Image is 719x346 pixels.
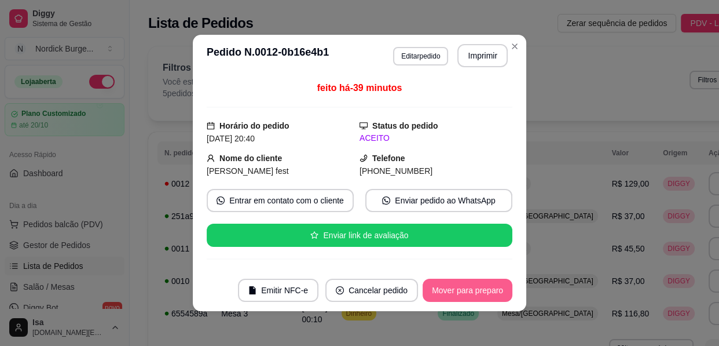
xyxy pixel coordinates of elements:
button: Close [505,37,524,56]
span: whats-app [217,196,225,205]
span: [PERSON_NAME] fest [207,166,289,176]
button: Imprimir [457,44,508,67]
span: [DATE] 20:40 [207,134,255,143]
span: user [207,154,215,162]
span: calendar [207,122,215,130]
span: file [248,286,256,294]
span: close-circle [336,286,344,294]
button: Editarpedido [393,47,448,65]
button: fileEmitir NFC-e [238,279,318,302]
strong: Nome do cliente [219,154,282,163]
button: whats-appEnviar pedido ao WhatsApp [365,189,512,212]
div: ACEITO [359,132,512,144]
strong: Telefone [372,154,405,163]
button: whats-appEntrar em contato com o cliente [207,189,354,212]
button: close-circleCancelar pedido [325,279,418,302]
h3: Pedido N. 0012-0b16e4b1 [207,44,329,67]
strong: Status do pedido [372,121,438,130]
span: star [310,231,318,239]
button: starEnviar link de avaliação [207,224,512,247]
strong: Horário do pedido [219,121,289,130]
span: phone [359,154,368,162]
span: feito há -39 minutos [317,83,402,93]
span: [PHONE_NUMBER] [359,166,432,176]
span: desktop [359,122,368,130]
span: whats-app [382,196,390,205]
button: Mover para preparo [423,279,512,302]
